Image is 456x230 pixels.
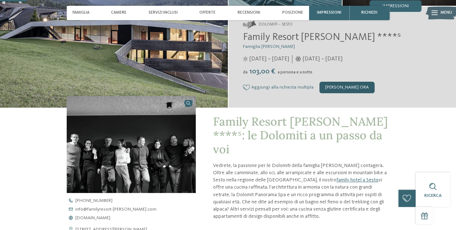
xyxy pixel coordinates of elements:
[243,70,248,75] span: da
[278,70,313,75] span: a persona e a notte
[248,68,277,75] span: 103,00 €
[67,207,206,212] a: info@familyresort-[PERSON_NAME].com
[317,10,341,15] span: Impressioni
[67,199,206,203] a: [PHONE_NUMBER]
[75,207,156,212] span: info@ familyresort-[PERSON_NAME]. com
[243,32,401,42] span: Family Resort [PERSON_NAME] ****ˢ
[199,10,216,15] span: Offerte
[259,22,293,28] span: Dolomiti – Sesto
[249,55,289,63] span: [DATE] – [DATE]
[251,85,314,90] span: Aggiungi alla richiesta multipla
[75,216,110,221] span: [DOMAIN_NAME]
[303,55,342,63] span: [DATE] – [DATE]
[424,193,442,198] span: Ricerca
[72,10,89,15] span: Famiglia
[282,10,303,15] span: Posizione
[213,114,388,157] span: Family Resort [PERSON_NAME] ****ˢ: le Dolomiti a un passo da voi
[213,162,390,220] p: Vedrete, la passione per le Dolomiti della famiglia [PERSON_NAME] contagerà. Oltre alle camminate...
[382,4,409,9] span: Impressioni
[67,96,196,193] img: Il nostro family hotel a Sesto, il vostro rifugio sulle Dolomiti.
[238,10,260,15] span: Recensioni
[75,199,112,203] span: [PHONE_NUMBER]
[111,10,127,15] span: Camere
[295,57,301,62] i: Orari d'apertura inverno
[149,10,178,15] span: Servizi inclusi
[336,177,378,182] a: family hotel a Sesto
[361,10,377,15] span: richiedi
[243,57,248,62] i: Orari d'apertura estate
[319,82,375,93] div: [PERSON_NAME] ora
[67,216,206,221] a: [DOMAIN_NAME]
[243,44,295,49] span: Famiglia [PERSON_NAME]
